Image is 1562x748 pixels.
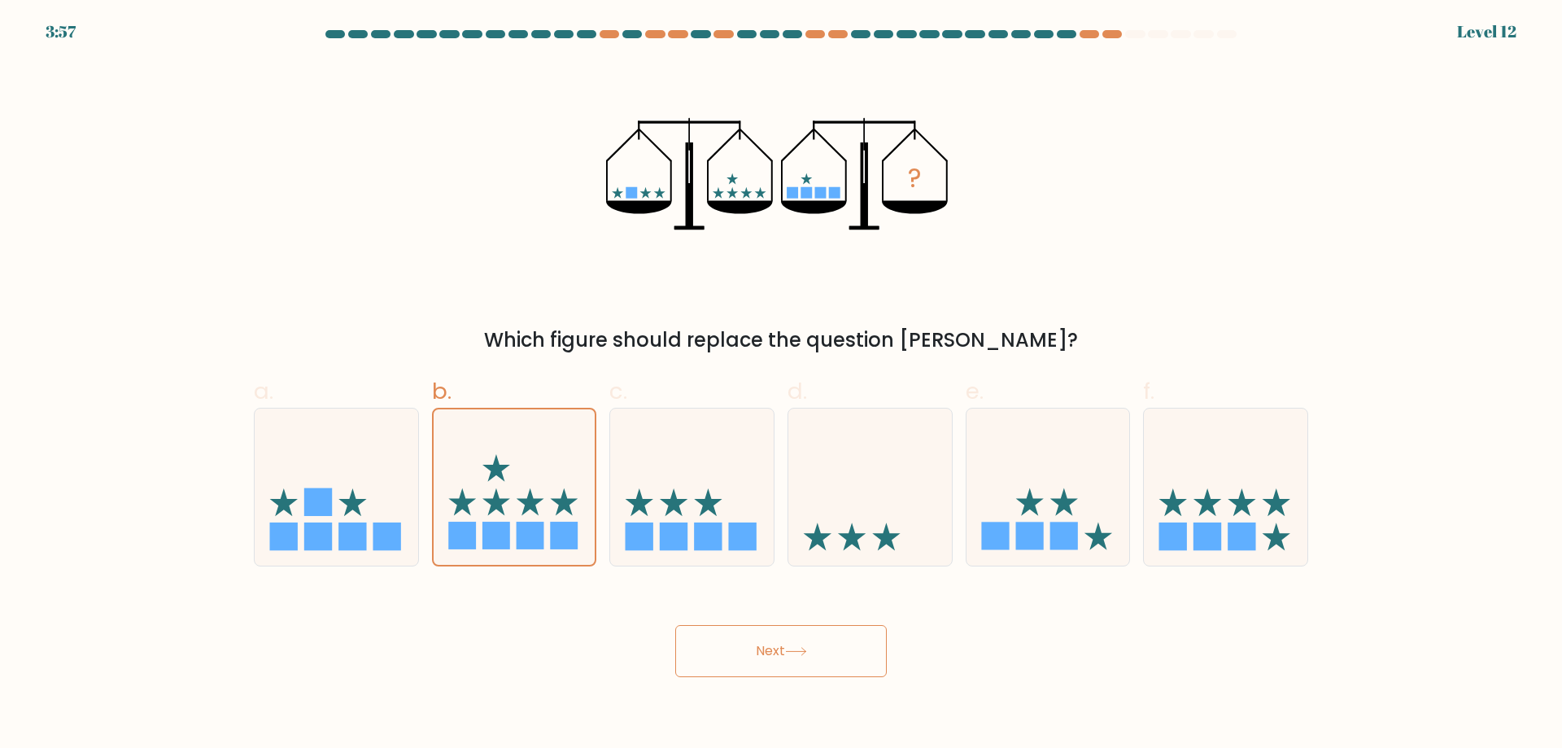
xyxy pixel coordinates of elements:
button: Next [675,625,887,677]
div: Level 12 [1457,20,1516,44]
tspan: ? [908,160,922,196]
span: d. [788,375,807,407]
span: a. [254,375,273,407]
span: c. [609,375,627,407]
div: Which figure should replace the question [PERSON_NAME]? [264,326,1298,355]
span: b. [432,375,452,407]
div: 3:57 [46,20,76,44]
span: e. [966,375,984,407]
span: f. [1143,375,1154,407]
